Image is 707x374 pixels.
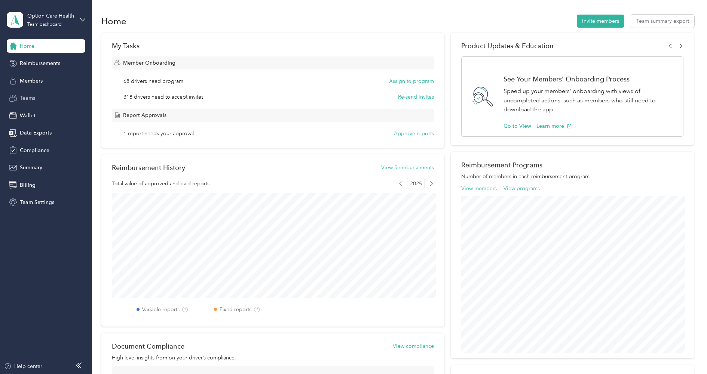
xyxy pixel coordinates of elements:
button: Re-send invites [398,93,434,101]
span: Data Exports [20,129,52,137]
label: Variable reports [142,306,180,313]
span: Product Updates & Education [461,42,554,50]
span: Wallet [20,112,36,120]
h2: Reimbursement History [112,164,185,171]
span: Reimbursements [20,59,60,67]
span: Billing [20,181,36,189]
button: View Reimbursements [381,164,434,171]
button: View programs [504,185,540,192]
p: Number of members in each reimbursement program. [461,173,683,180]
button: Help center [4,362,42,370]
span: 68 drivers need program [123,77,183,85]
span: Report Approvals [123,111,166,119]
button: Team summary export [631,15,694,28]
button: Learn more [536,122,572,130]
div: Team dashboard [27,22,62,27]
h1: See Your Members' Onboarding Process [504,75,675,83]
p: High level insights from on your driver’s compliance. [112,354,434,362]
h1: Home [101,17,126,25]
span: 1 report needs your approval [123,130,194,137]
span: Teams [20,94,35,102]
h2: Reimbursement Programs [461,161,683,169]
div: My Tasks [112,42,434,50]
button: Approve reports [394,130,434,137]
button: View compliance [393,342,434,350]
span: Summary [20,164,42,171]
span: Compliance [20,146,49,154]
button: Assign to program [389,77,434,85]
span: Total value of approved and paid reports [112,180,209,188]
button: View members [461,185,497,192]
div: Option Care Health [27,12,74,20]
h2: Document Compliance [112,342,184,350]
iframe: Everlance-gr Chat Button Frame [665,332,707,374]
span: Team Settings [20,198,54,206]
button: Invite members [577,15,624,28]
span: 318 drivers need to accept invites [123,93,203,101]
span: 2025 [407,178,425,189]
button: Go to View [504,122,531,130]
label: Fixed reports [220,306,251,313]
span: Home [20,42,34,50]
span: Members [20,77,43,85]
p: Speed up your members' onboarding with views of uncompleted actions, such as members who still ne... [504,87,675,114]
span: Member Onboarding [123,59,175,67]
